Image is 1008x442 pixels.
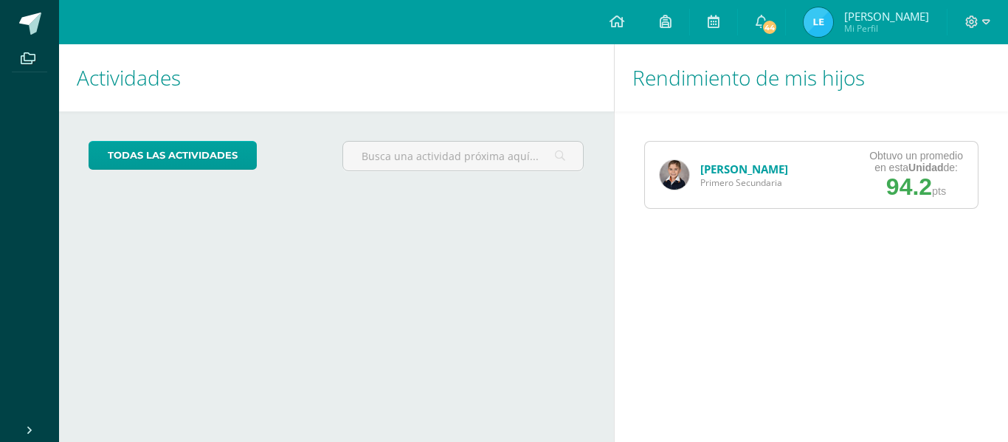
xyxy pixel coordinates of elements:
img: dc22bb7d543c07615f096b32350d8d56.png [804,7,833,37]
span: Primero Secundaria [700,176,788,189]
h1: Rendimiento de mis hijos [632,44,991,111]
span: [PERSON_NAME] [844,9,929,24]
input: Busca una actividad próxima aquí... [343,142,584,170]
a: todas las Actividades [89,141,257,170]
img: f00eac82f8e5550e2ebe80ef5719312d.png [660,160,689,190]
span: Mi Perfil [844,22,929,35]
a: [PERSON_NAME] [700,162,788,176]
div: Obtuvo un promedio en esta de: [869,150,963,173]
span: 44 [762,19,778,35]
h1: Actividades [77,44,596,111]
span: pts [932,185,946,197]
strong: Unidad [908,162,943,173]
span: 94.2 [886,173,932,200]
